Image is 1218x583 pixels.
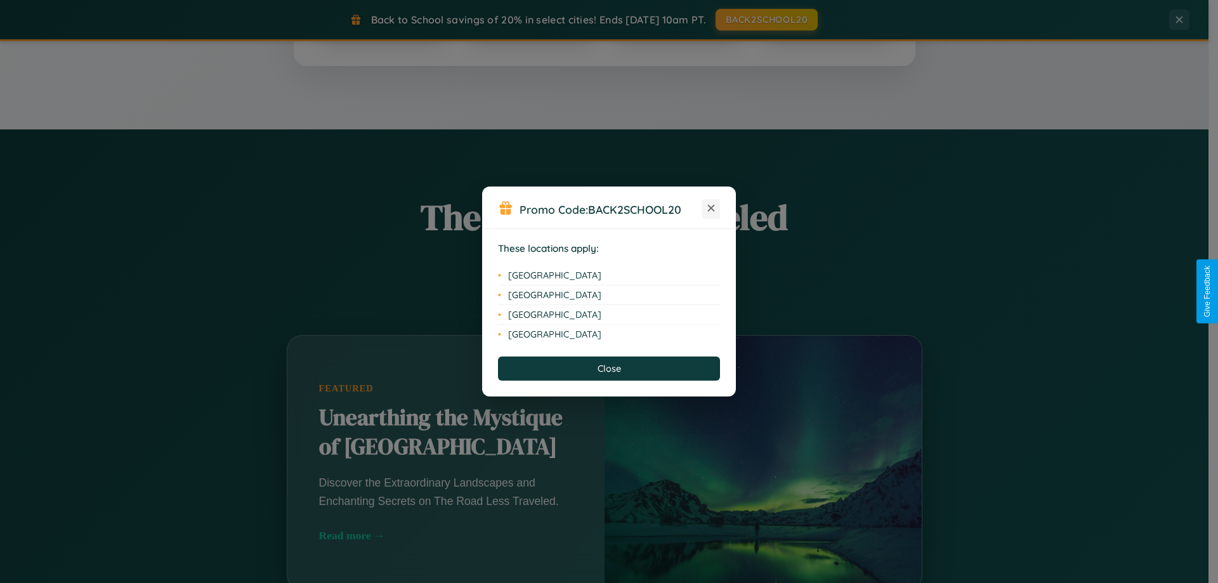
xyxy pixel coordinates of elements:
h3: Promo Code: [520,202,702,216]
button: Close [498,357,720,381]
li: [GEOGRAPHIC_DATA] [498,266,720,285]
li: [GEOGRAPHIC_DATA] [498,305,720,325]
b: BACK2SCHOOL20 [588,202,681,216]
div: Give Feedback [1203,266,1212,317]
li: [GEOGRAPHIC_DATA] [498,285,720,305]
strong: These locations apply: [498,242,599,254]
li: [GEOGRAPHIC_DATA] [498,325,720,344]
